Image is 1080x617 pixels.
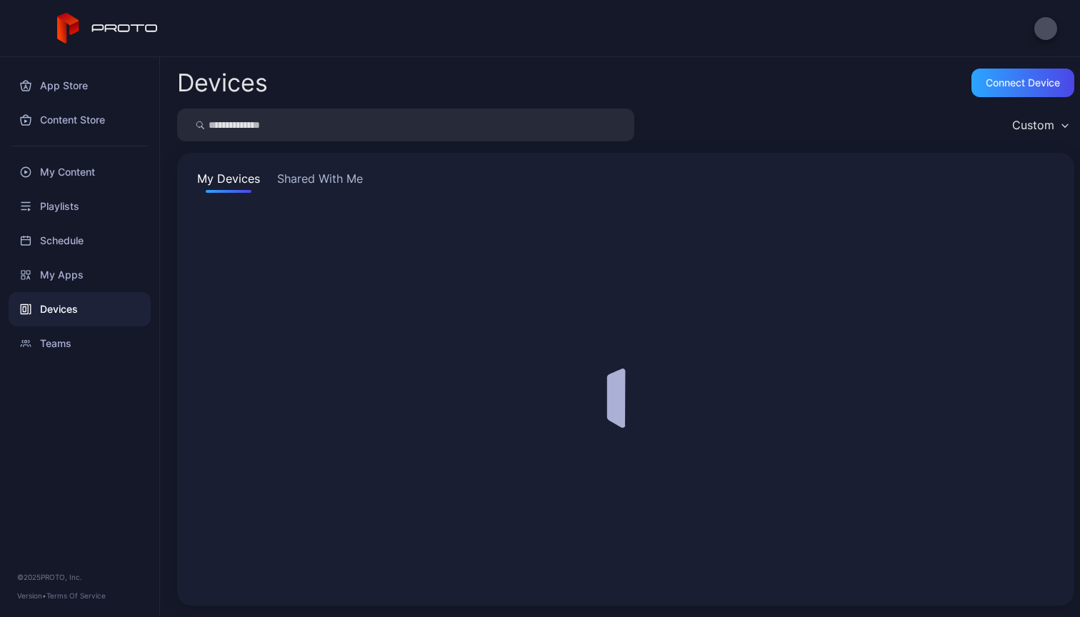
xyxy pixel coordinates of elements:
[1012,118,1054,132] div: Custom
[9,326,151,361] a: Teams
[971,69,1074,97] button: Connect device
[17,571,142,583] div: © 2025 PROTO, Inc.
[9,189,151,224] a: Playlists
[46,591,106,600] a: Terms Of Service
[274,170,366,193] button: Shared With Me
[17,591,46,600] span: Version •
[9,258,151,292] a: My Apps
[194,170,263,193] button: My Devices
[986,77,1060,89] div: Connect device
[9,155,151,189] a: My Content
[9,224,151,258] a: Schedule
[9,292,151,326] a: Devices
[177,70,268,96] h2: Devices
[9,69,151,103] a: App Store
[1005,109,1074,141] button: Custom
[9,103,151,137] a: Content Store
